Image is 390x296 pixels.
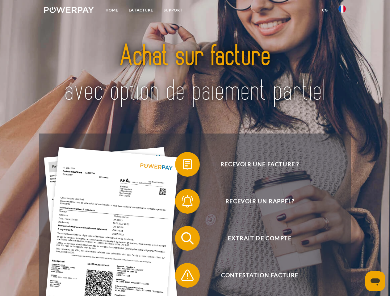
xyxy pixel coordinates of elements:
button: Recevoir une facture ? [175,152,336,177]
a: Support [158,5,188,16]
span: Recevoir une facture ? [184,152,335,177]
a: Home [100,5,124,16]
img: fr [338,5,346,13]
iframe: Bouton de lancement de la fenêtre de messagerie [365,271,385,291]
img: qb_search.svg [180,231,195,246]
span: Contestation Facture [184,263,335,288]
a: CG [317,5,333,16]
button: Contestation Facture [175,263,336,288]
span: Extrait de compte [184,226,335,251]
img: qb_bell.svg [180,194,195,209]
a: LA FACTURE [124,5,158,16]
span: Recevoir un rappel? [184,189,335,214]
img: qb_bill.svg [180,157,195,172]
button: Extrait de compte [175,226,336,251]
button: Recevoir un rappel? [175,189,336,214]
img: qb_warning.svg [180,268,195,283]
img: title-powerpay_fr.svg [59,30,331,118]
img: logo-powerpay-white.svg [44,7,94,13]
